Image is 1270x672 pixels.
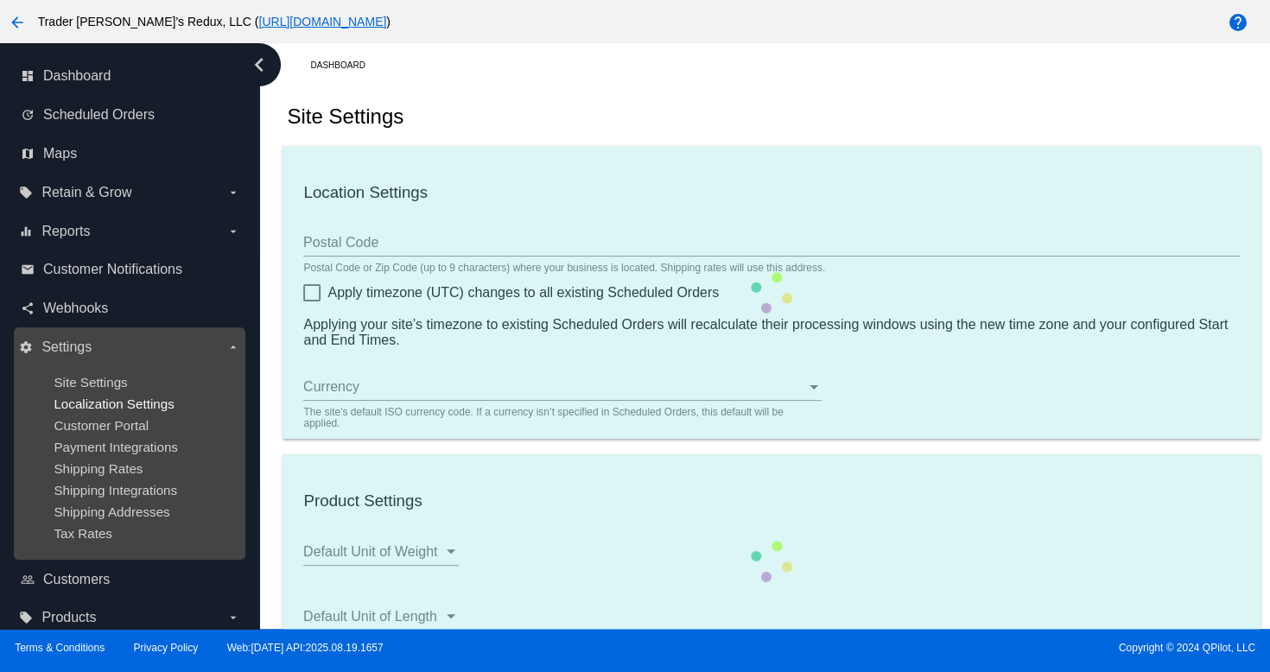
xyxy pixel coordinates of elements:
[54,504,169,519] a: Shipping Addresses
[43,262,182,277] span: Customer Notifications
[21,69,35,83] i: dashboard
[21,263,35,276] i: email
[21,566,240,593] a: people_outline Customers
[41,339,92,355] span: Settings
[226,225,240,238] i: arrow_drop_down
[41,610,96,625] span: Products
[54,461,143,476] a: Shipping Rates
[54,418,149,433] a: Customer Portal
[21,295,240,322] a: share Webhooks
[19,340,33,354] i: settings
[38,15,391,29] span: Trader [PERSON_NAME]'s Redux, LLC ( )
[226,340,240,354] i: arrow_drop_down
[227,642,384,654] a: Web:[DATE] API:2025.08.19.1657
[21,301,35,315] i: share
[245,51,273,79] i: chevron_left
[650,642,1255,654] span: Copyright © 2024 QPilot, LLC
[7,12,28,33] mat-icon: arrow_back
[43,68,111,84] span: Dashboard
[43,301,108,316] span: Webhooks
[41,224,90,239] span: Reports
[19,611,33,624] i: local_offer
[21,256,240,283] a: email Customer Notifications
[43,107,155,123] span: Scheduled Orders
[43,146,77,162] span: Maps
[226,186,240,200] i: arrow_drop_down
[1228,12,1248,33] mat-icon: help
[226,611,240,624] i: arrow_drop_down
[54,526,112,541] a: Tax Rates
[258,15,386,29] a: [URL][DOMAIN_NAME]
[21,108,35,122] i: update
[54,396,174,411] a: Localization Settings
[54,440,178,454] a: Payment Integrations
[54,483,177,498] a: Shipping Integrations
[21,101,240,129] a: update Scheduled Orders
[21,62,240,90] a: dashboard Dashboard
[54,375,127,390] a: Site Settings
[21,147,35,161] i: map
[21,140,240,168] a: map Maps
[19,225,33,238] i: equalizer
[310,52,380,79] a: Dashboard
[19,186,33,200] i: local_offer
[43,572,110,587] span: Customers
[134,642,199,654] a: Privacy Policy
[21,573,35,586] i: people_outline
[15,642,105,654] a: Terms & Conditions
[287,105,403,129] h2: Site Settings
[41,185,131,200] span: Retain & Grow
